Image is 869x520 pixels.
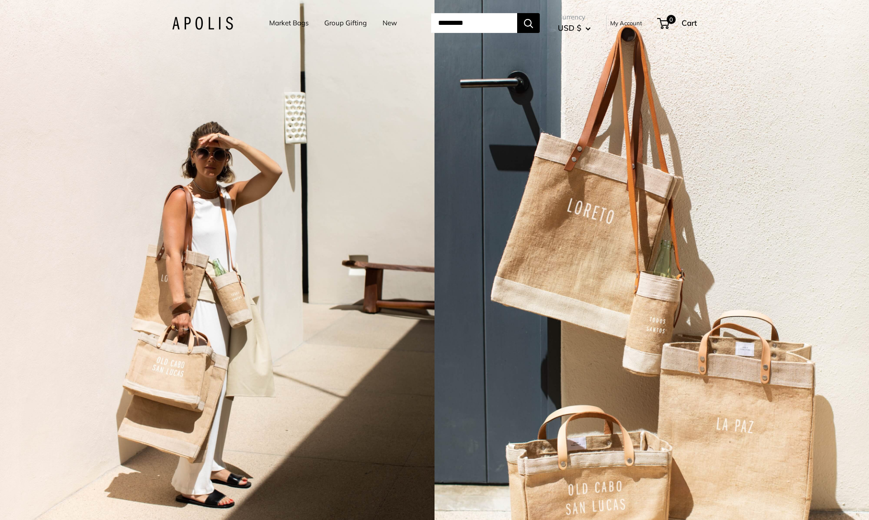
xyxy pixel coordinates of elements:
a: 0 Cart [658,16,697,30]
button: Search [517,13,540,33]
img: Apolis [172,17,233,30]
a: My Account [610,18,642,28]
span: 0 [667,15,676,24]
span: Cart [682,18,697,28]
input: Search... [431,13,517,33]
button: USD $ [558,21,591,35]
span: Currency [558,11,591,23]
a: Group Gifting [324,17,367,29]
a: New [383,17,397,29]
span: USD $ [558,23,581,33]
a: Market Bags [269,17,308,29]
